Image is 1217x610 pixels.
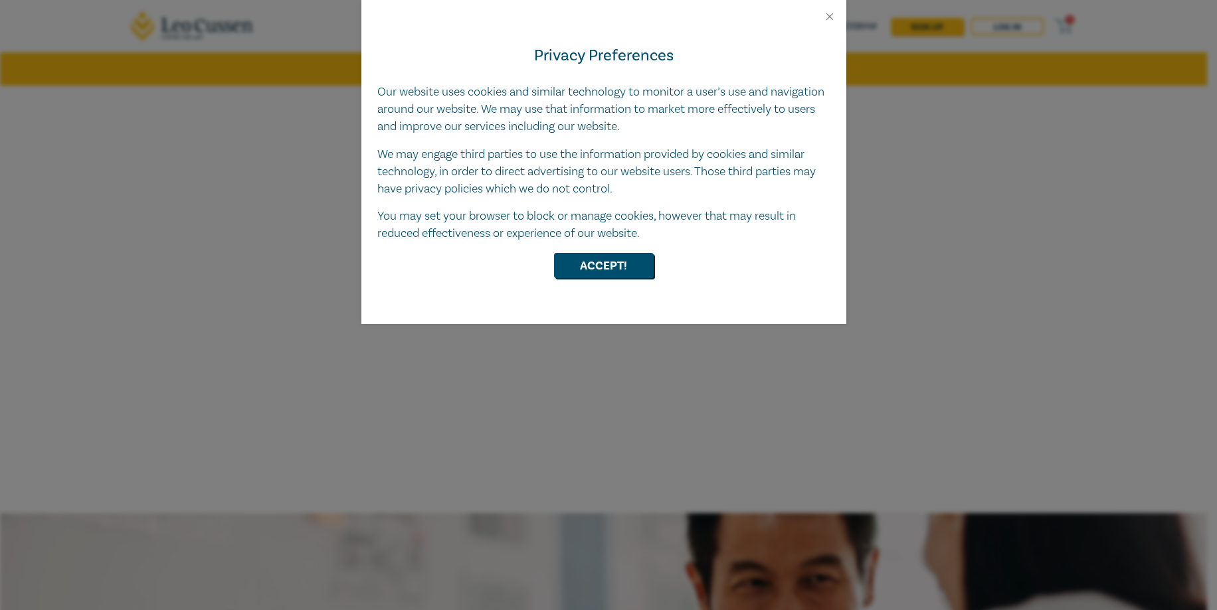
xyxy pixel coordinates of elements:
button: Accept! [554,253,654,278]
h4: Privacy Preferences [377,44,830,68]
p: You may set your browser to block or manage cookies, however that may result in reduced effective... [377,208,830,242]
button: Close [824,11,836,23]
p: Our website uses cookies and similar technology to monitor a user’s use and navigation around our... [377,84,830,135]
p: We may engage third parties to use the information provided by cookies and similar technology, in... [377,146,830,198]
